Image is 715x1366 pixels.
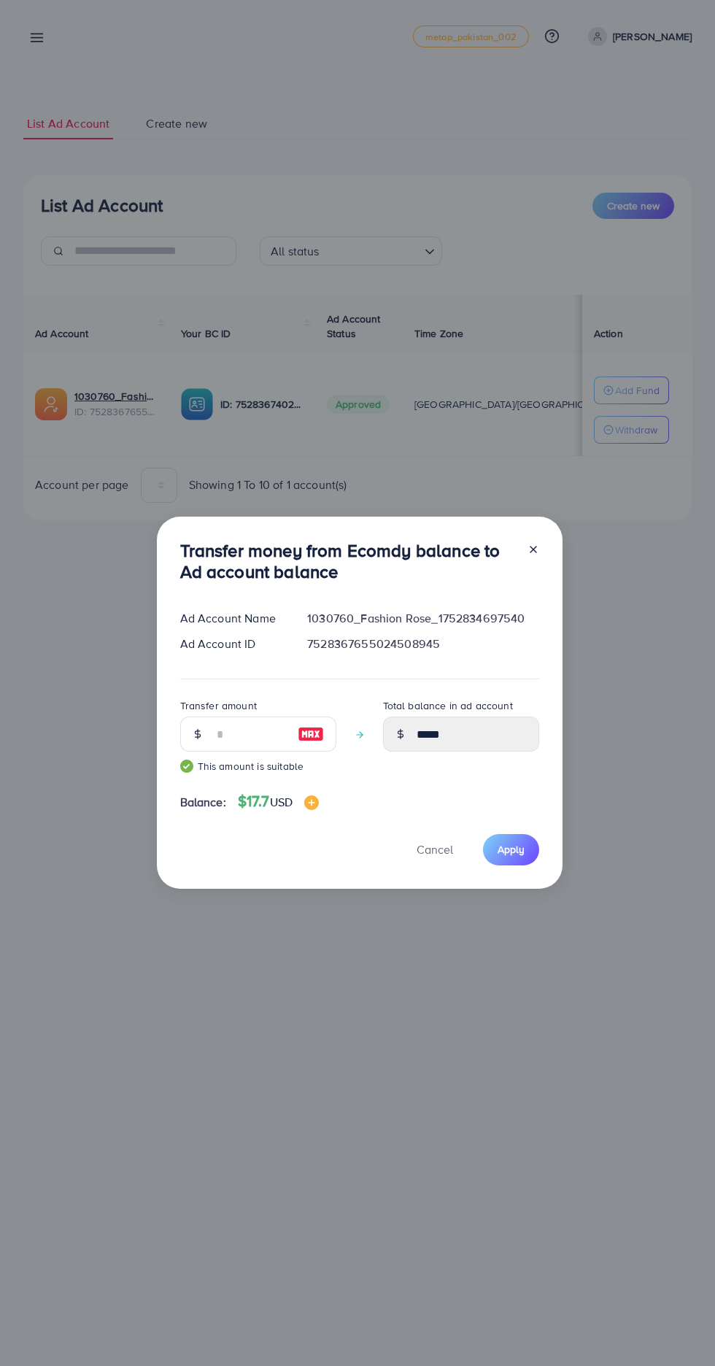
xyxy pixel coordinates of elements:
div: Ad Account Name [169,610,296,627]
iframe: Chat [653,1300,704,1355]
button: Cancel [398,834,471,865]
h3: Transfer money from Ecomdy balance to Ad account balance [180,540,516,582]
small: This amount is suitable [180,759,336,773]
span: USD [270,794,293,810]
label: Total balance in ad account [383,698,513,713]
span: Apply [498,842,525,857]
div: Ad Account ID [169,636,296,652]
div: 1030760_Fashion Rose_1752834697540 [295,610,550,627]
div: 7528367655024508945 [295,636,550,652]
span: Cancel [417,841,453,857]
label: Transfer amount [180,698,257,713]
button: Apply [483,834,539,865]
img: image [304,795,319,810]
h4: $17.7 [238,792,319,811]
span: Balance: [180,794,226,811]
img: image [298,725,324,743]
img: guide [180,760,193,773]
